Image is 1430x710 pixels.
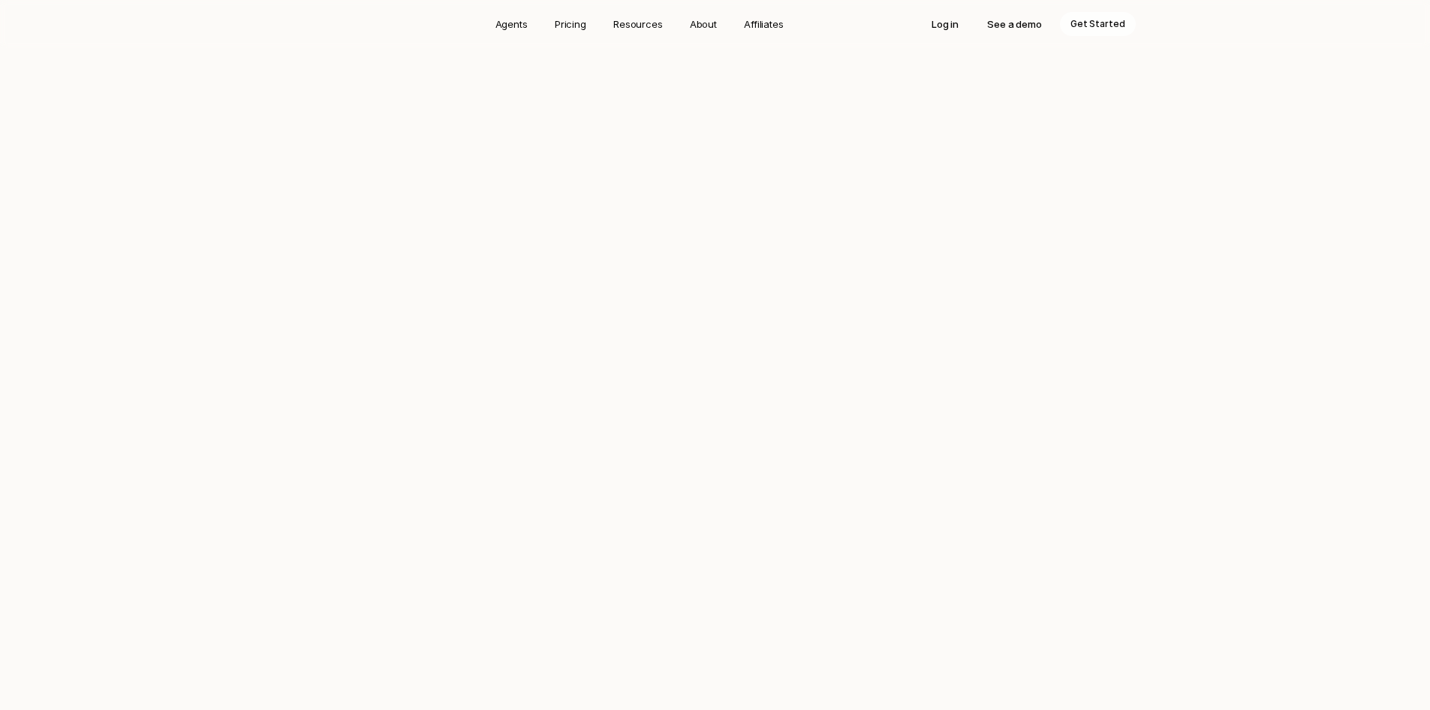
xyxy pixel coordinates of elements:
a: Get Started [1060,12,1136,36]
h1: AI Agents for Supply Chain Managers [385,27,1046,69]
strong: Manufacturers & Commodity traders [587,109,823,124]
a: Log in [921,12,969,36]
a: Agents [486,12,537,36]
a: Get Started [624,206,708,233]
p: Pricing [555,17,586,32]
p: AI Agents to automate the for . From trade intelligence, demand forecasting, lead generation, lea... [505,87,926,185]
a: Affiliates [735,12,793,36]
p: Log in [932,17,959,32]
p: Affiliates [744,17,784,32]
a: About [681,12,726,36]
p: Watch Demo [733,212,793,227]
a: Resources [604,12,672,36]
p: About [690,17,717,32]
p: Get Started [637,212,694,227]
p: Agents [495,17,528,32]
a: Pricing [546,12,595,36]
a: See a demo [977,12,1052,36]
a: Watch Demo [720,206,806,233]
p: See a demo [987,17,1042,32]
p: Resources [613,17,663,32]
p: Get Started [1070,17,1125,32]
